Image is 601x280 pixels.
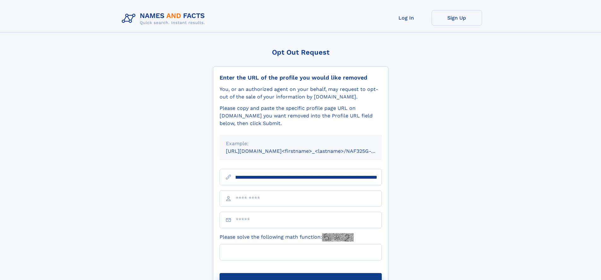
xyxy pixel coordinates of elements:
[220,233,354,241] label: Please solve the following math function:
[220,86,382,101] div: You, or an authorized agent on your behalf, may request to opt-out of the sale of your informatio...
[220,74,382,81] div: Enter the URL of the profile you would like removed
[119,10,210,27] img: Logo Names and Facts
[220,104,382,127] div: Please copy and paste the specific profile page URL on [DOMAIN_NAME] you want removed into the Pr...
[213,48,388,56] div: Opt Out Request
[226,148,394,154] small: [URL][DOMAIN_NAME]<firstname>_<lastname>/NAF325G-xxxxxxxx
[432,10,482,26] a: Sign Up
[381,10,432,26] a: Log In
[226,140,375,147] div: Example:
